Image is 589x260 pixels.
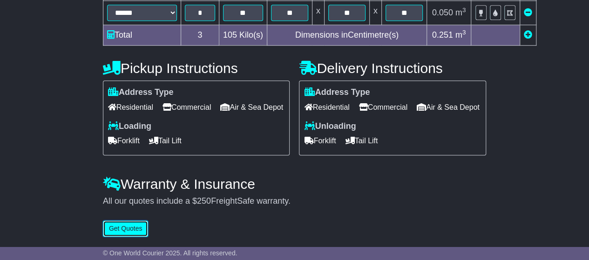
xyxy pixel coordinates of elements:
[108,121,151,132] label: Loading
[103,60,290,76] h4: Pickup Instructions
[108,133,140,148] span: Forklift
[181,25,219,46] td: 3
[304,100,349,114] span: Residential
[359,100,407,114] span: Commercial
[455,30,466,40] span: m
[524,8,532,17] a: Remove this item
[299,60,486,76] h4: Delivery Instructions
[103,176,486,192] h4: Warranty & Insurance
[369,1,381,25] td: x
[149,133,182,148] span: Tail Lift
[103,25,181,46] td: Total
[432,8,453,17] span: 0.050
[108,87,174,98] label: Address Type
[108,100,153,114] span: Residential
[462,7,466,13] sup: 3
[220,100,283,114] span: Air & Sea Depot
[432,30,453,40] span: 0.251
[103,249,237,257] span: © One World Courier 2025. All rights reserved.
[417,100,480,114] span: Air & Sea Depot
[103,220,149,237] button: Get Quotes
[455,8,466,17] span: m
[219,25,267,46] td: Kilo(s)
[267,25,427,46] td: Dimensions in Centimetre(s)
[197,196,211,206] span: 250
[162,100,211,114] span: Commercial
[312,1,324,25] td: x
[304,87,370,98] label: Address Type
[304,133,336,148] span: Forklift
[103,196,486,207] div: All our quotes include a $ FreightSafe warranty.
[524,30,532,40] a: Add new item
[345,133,378,148] span: Tail Lift
[223,30,237,40] span: 105
[462,29,466,36] sup: 3
[304,121,356,132] label: Unloading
